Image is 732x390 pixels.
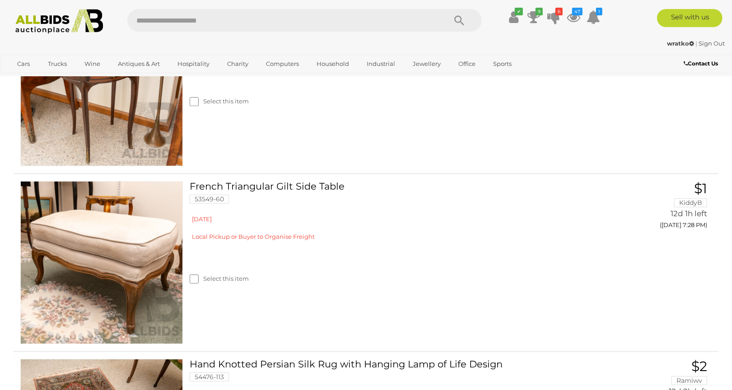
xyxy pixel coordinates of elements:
a: Sell with us [657,9,723,27]
a: Trucks [42,56,73,71]
img: Allbids.com.au [10,9,108,34]
i: 9 [536,8,543,15]
label: Select this item [190,274,249,283]
a: Contact Us [684,59,720,69]
a: Industrial [361,56,401,71]
b: Contact Us [684,60,718,67]
a: Computers [260,56,305,71]
a: 47 [567,9,580,25]
a: ✔ [507,9,521,25]
a: Hospitality [172,56,215,71]
a: Antiques & Art [112,56,166,71]
a: Sign Out [699,40,725,47]
a: Sports [487,56,518,71]
img: 53549-40a.jpg [21,4,182,166]
span: $1 [694,180,707,197]
i: 6 [555,8,563,15]
button: Search [437,9,482,32]
a: wratko [667,40,696,47]
a: [GEOGRAPHIC_DATA] [12,71,88,86]
a: 6 [547,9,560,25]
a: Household [311,56,355,71]
a: $1 KiddyB 12d 1h left ([DATE] 7:28 PM) [608,181,709,233]
a: Cars [12,56,36,71]
a: Hand Knotted Persian Silk Rug with Hanging Lamp of Life Design 54476-113 [196,359,594,388]
span: $2 [691,358,707,375]
strong: wratko [667,40,695,47]
i: 1 [596,8,602,15]
a: Charity [221,56,254,71]
a: French Triangular Gilt Side Table 53549-60 [196,181,594,210]
a: 1 [587,9,600,25]
a: Office [452,56,481,71]
label: Select this item [190,97,249,106]
a: Jewellery [407,56,447,71]
i: ✔ [515,8,523,15]
img: 53549-60a.jpg [21,181,182,343]
span: | [696,40,698,47]
a: 9 [527,9,541,25]
i: 47 [572,8,583,15]
a: Wine [79,56,106,71]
